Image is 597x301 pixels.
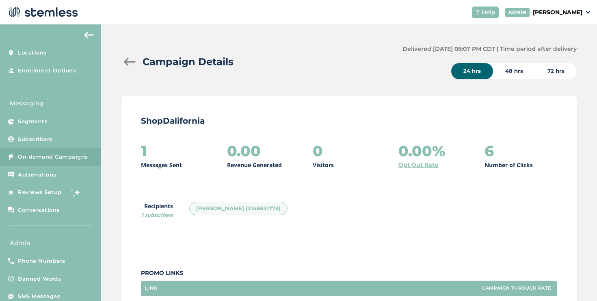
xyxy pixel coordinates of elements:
[18,275,61,283] span: Banned Words
[533,8,582,17] p: [PERSON_NAME]
[18,118,48,126] span: Segments
[475,10,480,15] img: icon-help-white-03924b79.svg
[586,11,591,14] img: icon_down-arrow-small-66adaf34.svg
[141,143,147,159] h2: 1
[485,161,533,169] p: Number of Clicks
[493,63,535,79] div: 48 hrs
[84,32,94,38] img: icon-arrow-back-accent-c549486e.svg
[18,206,60,214] span: Conversations
[18,153,88,161] span: On-demand Campaigns
[68,184,84,201] img: glitter-stars-b7820f95.gif
[482,8,495,17] span: Help
[482,286,551,291] label: Campaign Through Rate
[398,161,438,169] a: Opt Out Rate
[18,188,62,196] span: Reviews Setup
[313,143,323,159] h2: 0
[398,143,445,159] h2: 0.00%
[451,63,493,79] div: 24 hrs
[18,171,56,179] span: Automations
[227,143,261,159] h2: 0.00
[145,286,157,291] label: Link
[141,115,557,127] p: ShopDalifornia
[143,55,234,69] h2: Campaign Details
[227,161,282,169] p: Revenue Generated
[18,49,47,57] span: Locations
[141,212,173,218] span: 1 subscribers
[141,269,557,277] label: Promo Links
[18,292,60,301] span: SMS Messages
[141,202,173,219] label: Recipients
[485,143,494,159] h2: 6
[18,67,76,75] span: Enrollment Options
[6,4,78,20] img: logo-dark-0685b13c.svg
[18,257,65,265] span: Phone Numbers
[141,161,182,169] p: Messages Sent
[18,135,52,144] span: Subscribers
[402,45,577,53] label: Delivered [DATE] 08:07 PM CDT | Time period after delivery
[535,63,577,79] div: 72 hrs
[189,202,288,216] div: [PERSON_NAME] (2146831773)
[313,161,334,169] p: Visitors
[505,8,530,17] div: ADMIN
[556,262,597,301] iframe: Chat Widget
